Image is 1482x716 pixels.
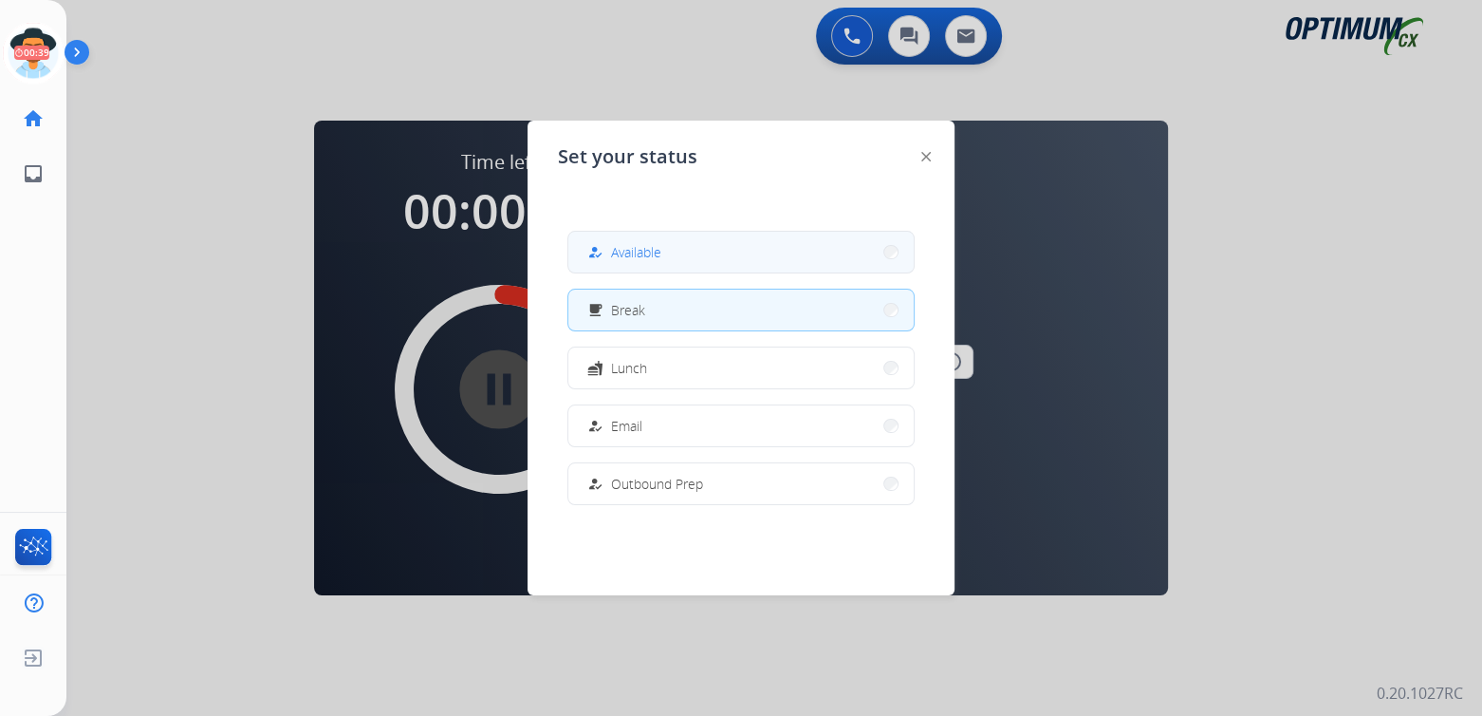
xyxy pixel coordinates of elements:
button: Outbound Prep [568,463,914,504]
button: Break [568,290,914,330]
mat-icon: home [22,107,45,130]
span: Outbound Prep [611,474,703,494]
img: close-button [921,152,931,161]
span: Break [611,300,645,320]
mat-icon: inbox [22,162,45,185]
p: 0.20.1027RC [1377,682,1463,705]
button: Lunch [568,348,914,388]
button: Available [568,232,914,273]
span: Set your status [558,143,697,170]
mat-icon: fastfood [587,360,603,376]
mat-icon: free_breakfast [587,302,603,318]
mat-icon: how_to_reg [587,244,603,260]
button: Email [568,405,914,446]
span: Lunch [611,358,647,378]
mat-icon: how_to_reg [587,476,603,492]
span: Email [611,416,642,436]
mat-icon: how_to_reg [587,418,603,434]
span: Available [611,242,661,262]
